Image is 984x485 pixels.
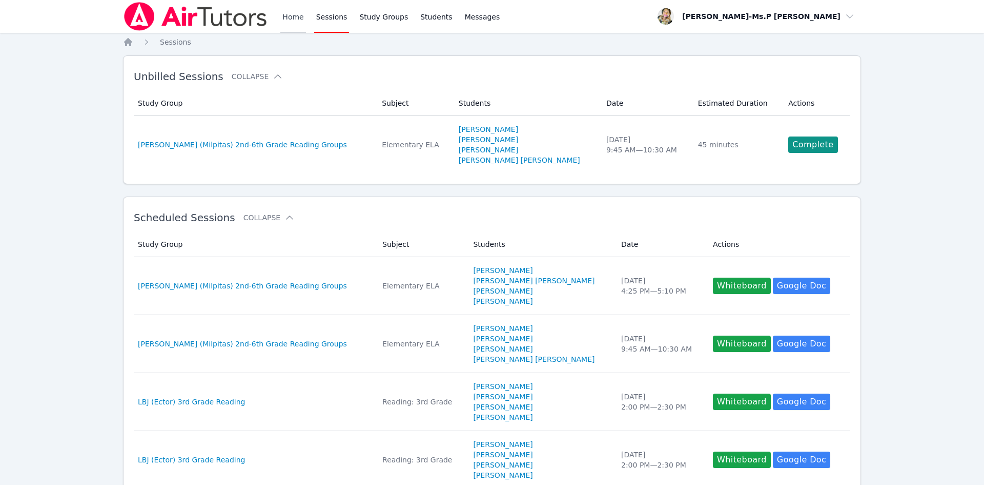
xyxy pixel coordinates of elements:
a: [PERSON_NAME] [473,323,532,334]
tr: [PERSON_NAME] (Milpitas) 2nd-6th Grade Reading GroupsElementary ELA[PERSON_NAME][PERSON_NAME][PER... [134,116,850,173]
a: Google Doc [773,394,830,410]
div: Reading: 3rd Grade [382,455,461,465]
a: [PERSON_NAME] [473,286,532,296]
div: Elementary ELA [382,339,461,349]
span: Scheduled Sessions [134,211,235,224]
span: Messages [465,12,500,22]
th: Estimated Duration [692,91,783,116]
tr: LBJ (Ector) 3rd Grade ReadingReading: 3rd Grade[PERSON_NAME][PERSON_NAME][PERSON_NAME][PERSON_NAM... [134,373,850,431]
a: [PERSON_NAME] (Milpitas) 2nd-6th Grade Reading Groups [138,339,347,349]
a: [PERSON_NAME] [473,450,532,460]
a: Google Doc [773,452,830,468]
a: Google Doc [773,278,830,294]
a: [PERSON_NAME] [473,381,532,392]
button: Whiteboard [713,336,771,352]
div: [DATE] 4:25 PM — 5:10 PM [621,276,701,296]
a: [PERSON_NAME] [473,439,532,450]
a: [PERSON_NAME] [PERSON_NAME] [473,276,594,286]
div: Elementary ELA [382,140,446,150]
button: Collapse [243,212,295,223]
th: Date [600,91,692,116]
a: [PERSON_NAME] (Milpitas) 2nd-6th Grade Reading Groups [138,140,347,150]
tr: [PERSON_NAME] (Milpitas) 2nd-6th Grade Reading GroupsElementary ELA[PERSON_NAME][PERSON_NAME][PER... [134,315,850,373]
div: [DATE] 2:00 PM — 2:30 PM [621,450,701,470]
a: [PERSON_NAME] [473,412,532,422]
a: LBJ (Ector) 3rd Grade Reading [138,397,245,407]
a: [PERSON_NAME] [473,460,532,470]
a: LBJ (Ector) 3rd Grade Reading [138,455,245,465]
th: Actions [707,232,850,257]
div: [DATE] 9:45 AM — 10:30 AM [606,134,686,155]
nav: Breadcrumb [123,37,861,47]
a: [PERSON_NAME] [459,145,518,155]
th: Students [453,91,600,116]
th: Subject [376,91,453,116]
div: Elementary ELA [382,281,461,291]
a: [PERSON_NAME] [PERSON_NAME] [459,155,580,165]
a: Complete [788,137,837,153]
div: [DATE] 9:45 AM — 10:30 AM [621,334,701,354]
div: [DATE] 2:00 PM — 2:30 PM [621,392,701,412]
a: [PERSON_NAME] [473,265,532,276]
a: [PERSON_NAME] [473,470,532,480]
a: [PERSON_NAME] [473,296,532,306]
a: [PERSON_NAME] [473,402,532,412]
div: Reading: 3rd Grade [382,397,461,407]
a: [PERSON_NAME] [473,392,532,402]
th: Study Group [134,232,376,257]
span: Unbilled Sessions [134,70,223,83]
th: Actions [782,91,850,116]
span: Sessions [160,38,191,46]
a: [PERSON_NAME] [PERSON_NAME] [473,354,594,364]
a: [PERSON_NAME] [459,134,518,145]
button: Whiteboard [713,394,771,410]
a: [PERSON_NAME] [473,344,532,354]
a: [PERSON_NAME] (Milpitas) 2nd-6th Grade Reading Groups [138,281,347,291]
th: Students [467,232,615,257]
img: Air Tutors [123,2,268,31]
button: Whiteboard [713,278,771,294]
a: [PERSON_NAME] [473,334,532,344]
div: 45 minutes [698,140,776,150]
button: Whiteboard [713,452,771,468]
tr: [PERSON_NAME] (Milpitas) 2nd-6th Grade Reading GroupsElementary ELA[PERSON_NAME][PERSON_NAME] [PE... [134,257,850,315]
th: Subject [376,232,467,257]
th: Date [615,232,707,257]
th: Study Group [134,91,376,116]
a: [PERSON_NAME] [459,124,518,134]
a: Google Doc [773,336,830,352]
button: Collapse [232,71,283,82]
a: Sessions [160,37,191,47]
